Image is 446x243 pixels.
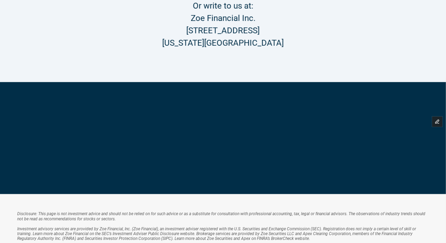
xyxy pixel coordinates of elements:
[30,37,416,49] h2: [US_STATE][GEOGRAPHIC_DATA]
[30,12,416,24] h2: Zoe Financial Inc.
[30,24,416,37] h2: [STREET_ADDRESS]
[17,227,417,241] em: Investment advisory services are provided by Zoe Financial, Inc. (Zoe Financial), an investment a...
[432,117,443,127] button: Edit Framer Content
[17,211,426,221] em: Disclosure: This page is not investment advice and should not be relied on for such advice or as ...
